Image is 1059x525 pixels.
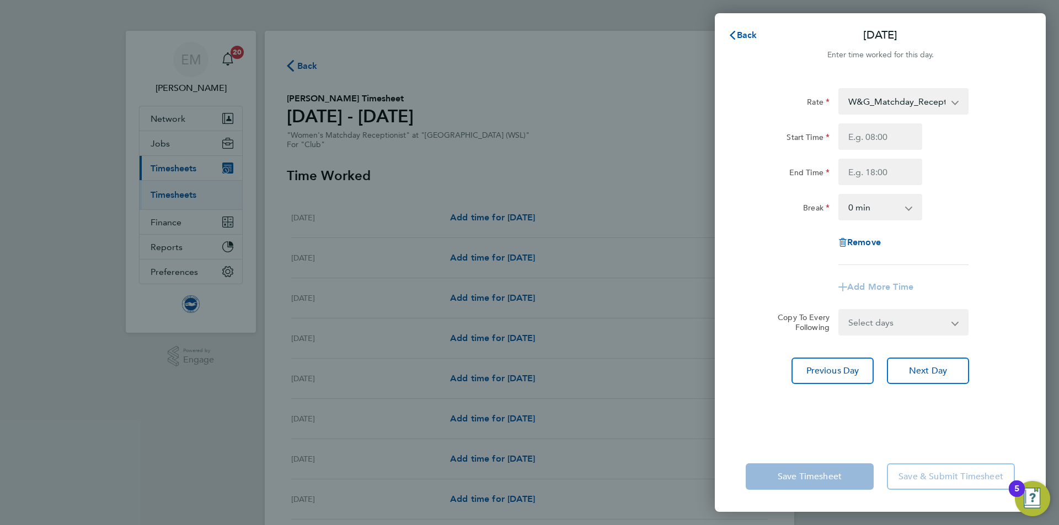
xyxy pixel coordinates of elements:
label: End Time [789,167,830,181]
button: Open Resource Center, 5 new notifications [1015,481,1050,516]
label: Break [803,203,830,216]
span: Previous Day [806,365,859,376]
p: [DATE] [863,28,897,43]
button: Next Day [887,358,969,384]
label: Rate [807,97,830,110]
div: Enter time worked for this day. [715,48,1046,62]
div: 5 [1014,489,1019,503]
span: Remove [847,237,881,247]
span: Next Day [909,365,947,376]
input: E.g. 08:00 [838,123,922,150]
input: E.g. 18:00 [838,159,922,185]
label: Copy To Every Following [769,312,830,332]
button: Previous Day [791,358,874,384]
button: Remove [838,238,881,247]
span: Back [737,30,757,40]
button: Back [717,24,768,46]
label: Start Time [787,132,830,145]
